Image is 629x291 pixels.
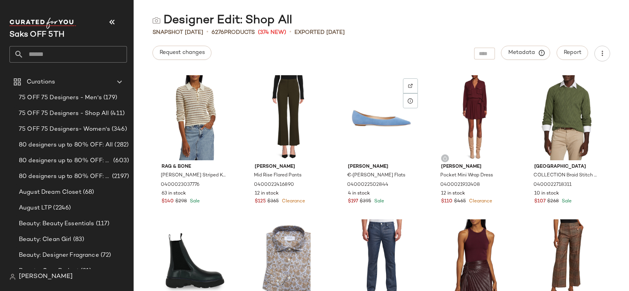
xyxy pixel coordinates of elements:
span: (603) [112,156,129,165]
img: 0400022502844_BLUESTEEL [342,75,421,160]
span: • [206,28,208,37]
span: Current Company Name [9,31,64,39]
span: August Dream Closet [19,188,81,197]
span: Snapshot [DATE] [153,28,203,37]
span: 75 OFF 75 Designers - Shop All [19,109,109,118]
img: cfy_white_logo.C9jOOHJF.svg [9,18,76,29]
img: svg%3e [153,17,160,24]
span: • [289,28,291,37]
span: Pocket Mini Wrap Dress [440,172,493,179]
span: (179) [102,93,118,102]
span: (411) [109,109,125,118]
span: €‹[PERSON_NAME] Flats [347,172,405,179]
button: Request changes [153,46,212,60]
span: 75 OFF 75 Designers- Women's [19,125,110,134]
span: Sale [560,199,572,204]
span: 80 designers up to 80% OFF: Men's [19,156,112,165]
span: (2197) [110,172,129,181]
span: August LTP [19,204,51,213]
span: 0400023037776 [161,182,199,189]
span: [PERSON_NAME] Striped Knit Polo Top [161,172,228,179]
img: 0400022718311_OLIVE [528,75,607,160]
span: (68) [81,188,94,197]
span: $110 [441,198,452,205]
button: Report [557,46,588,60]
span: $107 [534,198,546,205]
span: $365 [267,198,279,205]
span: $140 [162,198,174,205]
span: 0400022502844 [347,182,388,189]
span: (117) [94,219,110,228]
span: $465 [454,198,466,205]
img: svg%3e [9,274,16,280]
img: svg%3e [443,156,447,161]
span: (374 New) [258,28,286,37]
span: (72) [99,251,111,260]
span: rag & bone [162,163,228,171]
div: Designer Edit: Shop All [153,13,292,28]
span: 0400022416890 [254,182,294,189]
span: Request changes [159,50,205,56]
span: Report [563,50,581,56]
span: 75 OFF 75 Designers - Men's [19,93,102,102]
span: (2246) [51,204,71,213]
span: 4 in stock [348,190,370,197]
span: Sale [188,199,200,204]
span: $395 [360,198,371,205]
span: [GEOGRAPHIC_DATA] [534,163,601,171]
span: Beauty: On a Budget [19,267,79,276]
span: 0400021932408 [440,182,480,189]
span: 10 in stock [534,190,559,197]
span: 12 in stock [441,190,465,197]
span: (282) [113,141,129,150]
span: 12 in stock [255,190,279,197]
span: 80 designers up to 80% OFF: All [19,141,113,150]
div: Products [212,28,255,37]
span: Beauty: Beauty Essentials [19,219,94,228]
img: svg%3e [408,83,413,88]
span: Beauty: Designer Fragrance [19,251,99,260]
span: (81) [79,267,92,276]
span: 0400022718311 [533,182,572,189]
span: Mid Rise Flared Pants [254,172,302,179]
span: Beauty: Clean Girl [19,235,72,244]
span: Clearance [280,199,305,204]
span: [PERSON_NAME] [255,163,322,171]
span: $298 [175,198,187,205]
button: Metadata [501,46,550,60]
span: [PERSON_NAME] [441,163,508,171]
span: $197 [348,198,358,205]
span: (83) [72,235,85,244]
span: Metadata [508,49,544,56]
img: 0400023037776_IVORYMULTI [155,75,235,160]
span: 6276 [212,30,224,35]
span: Sale [373,199,384,204]
span: 80 designers up to 80% OFF: Women's [19,172,110,181]
span: (346) [110,125,127,134]
span: Curations [27,78,55,87]
span: Clearance [467,199,492,204]
span: [PERSON_NAME] [19,272,73,282]
span: COLLECTION Braid Stitch Crewneck Sweater [533,172,600,179]
span: $268 [547,198,559,205]
img: 0400021932408_BURGUNDY [435,75,514,160]
p: Exported [DATE] [294,28,345,37]
span: $125 [255,198,266,205]
img: 0400022416890_VINE [248,75,328,160]
span: 63 in stock [162,190,186,197]
span: [PERSON_NAME] [348,163,415,171]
